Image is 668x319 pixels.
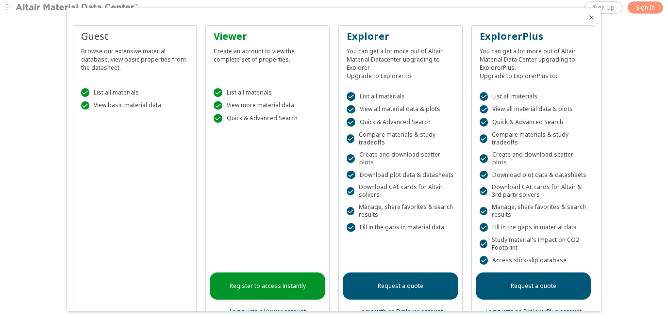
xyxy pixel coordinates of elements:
div: Quick & Advanced Search [347,118,454,127]
a: Request a quote [343,272,458,300]
div:  [480,171,488,179]
a: Register to access instantly [210,272,325,300]
div: Download plot data & datasheets [347,171,454,179]
div: Quick & Advanced Search [480,118,587,127]
div:  [480,256,488,265]
div:  [480,223,488,232]
div:  [214,101,222,110]
div:  [480,105,488,114]
div: You can get a lot more out of Altair Material Datacenter upgrading to Explorer. Upgrade to Explor... [347,43,454,80]
div:  [214,88,222,97]
div: Guest [81,30,189,43]
div: Fill in the gaps in material data [480,223,587,232]
a: Login with an ExplorerPlus account [485,307,582,316]
div: ExplorerPlus [480,30,587,43]
div: Quick & Advanced Search [214,114,321,123]
div: View basic material data [81,101,189,110]
div:  [480,118,488,127]
div: List all materials [347,92,454,101]
a: Login with an Explorer account [358,307,443,316]
div: Explorer [347,30,454,43]
div: Viewer [214,30,321,43]
div:  [347,134,354,143]
div:  [214,114,222,123]
div: Download plot data & datasheets [480,171,587,179]
div: Create and download scatter plots [480,151,587,166]
div:  [347,118,355,127]
div:  [480,239,487,248]
div:  [81,101,90,110]
div:  [480,134,487,143]
div: Fill in the gaps in material data [347,223,454,232]
div: Study material's impact on CO2 Footprint [480,236,587,252]
div: Browse our extensive material database, view basic properties from the datasheet. [81,43,189,72]
div:  [347,92,355,101]
div:  [347,154,355,163]
div: View all material data & plots [347,105,454,114]
div: View all material data & plots [480,105,587,114]
div: View more material data [214,101,321,110]
div: List all materials [81,88,189,97]
div: List all materials [480,92,587,101]
div:  [347,187,354,196]
div:  [347,207,354,216]
div: Create and download scatter plots [347,151,454,166]
a: Login with a Viewer account [230,307,306,316]
div: Manage, share favorites & search results [347,203,454,219]
div:  [480,207,487,216]
div: Compare materials & study tradeoffs [480,131,587,146]
div:  [480,92,488,101]
div: Compare materials & study tradeoffs [347,131,454,146]
div: Access stick-slip database [480,256,587,265]
div: Download CAE cards for Altair solvers [347,183,454,199]
div:  [81,88,90,97]
div:  [347,105,355,114]
a: Request a quote [476,272,591,300]
div:  [347,171,355,179]
div: List all materials [214,88,321,97]
div: Manage, share favorites & search results [480,203,587,219]
div: You can get a lot more out of Altair Material Data Center upgrading to ExplorerPlus. Upgrade to E... [480,43,587,80]
div: Download CAE cards for Altair & 3rd party solvers [480,183,587,199]
div:  [480,187,487,196]
button: Close [587,14,595,21]
div: Create an account to view the complete set of properties. [214,43,321,64]
div:  [480,154,488,163]
div:  [347,223,355,232]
